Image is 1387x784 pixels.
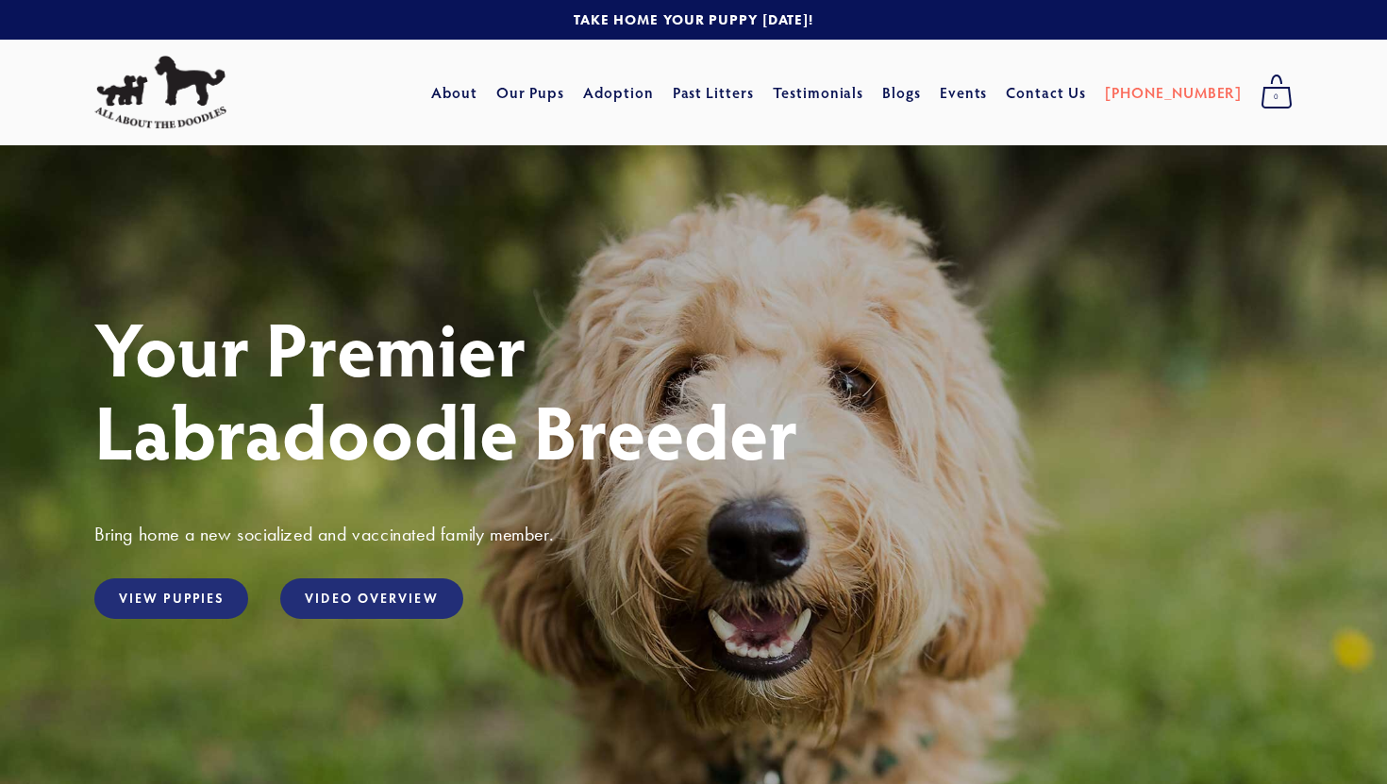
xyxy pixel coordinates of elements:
span: 0 [1261,85,1293,109]
a: 0 items in cart [1251,69,1302,116]
a: Our Pups [496,75,565,109]
h1: Your Premier Labradoodle Breeder [94,306,1293,472]
a: Contact Us [1006,75,1086,109]
a: Past Litters [673,82,755,102]
a: Video Overview [280,578,462,619]
a: Adoption [583,75,654,109]
a: [PHONE_NUMBER] [1105,75,1242,109]
img: All About The Doodles [94,56,226,129]
a: Blogs [882,75,921,109]
a: Testimonials [773,75,864,109]
a: View Puppies [94,578,248,619]
h3: Bring home a new socialized and vaccinated family member. [94,522,1293,546]
a: About [431,75,477,109]
a: Events [940,75,988,109]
